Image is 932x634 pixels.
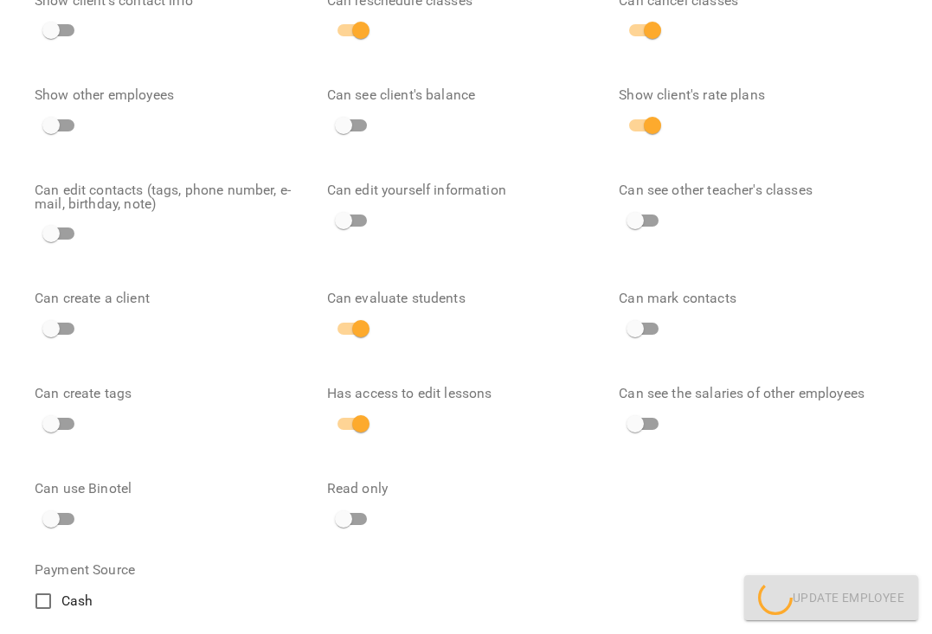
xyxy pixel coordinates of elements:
[35,387,313,400] label: Can create tags
[619,387,897,400] label: Can see the salaries of other employees
[35,291,313,305] label: Can create a client
[619,88,897,102] label: Show client's rate plans
[619,291,897,305] label: Can mark contacts
[619,183,897,197] label: Can see other teacher's classes
[327,88,606,102] label: Can see client's balance
[35,183,313,210] label: Can edit contacts (tags, phone number, e-mail, birthday, note)
[327,291,606,305] label: Can evaluate students
[327,183,606,197] label: Can edit yourself information
[35,563,897,577] label: Payment Source
[327,482,606,496] label: Read only
[61,591,93,612] span: Cash
[327,387,606,400] label: Has access to edit lessons
[35,88,313,102] label: Show other employees
[35,482,313,496] label: Can use Binotel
